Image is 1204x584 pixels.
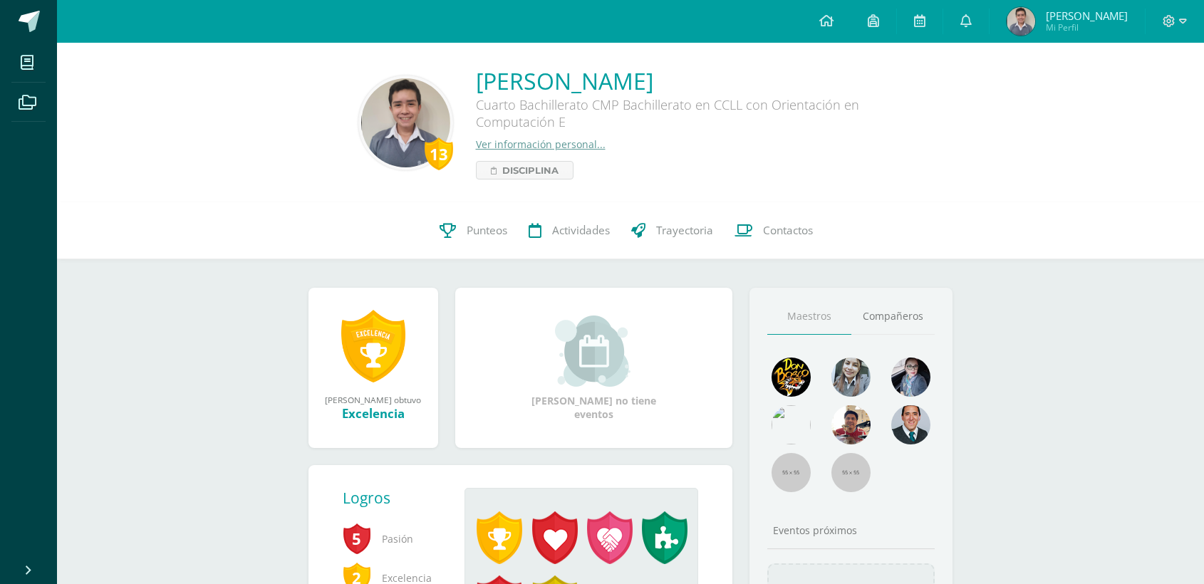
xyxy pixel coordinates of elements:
[656,223,713,238] span: Trayectoria
[502,162,559,179] span: Disciplina
[476,96,903,137] div: Cuarto Bachillerato CMP Bachillerato en CCLL con Orientación en Computación E
[724,202,824,259] a: Contactos
[522,316,665,421] div: [PERSON_NAME] no tiene eventos
[772,405,811,444] img: c25c8a4a46aeab7e345bf0f34826bacf.png
[552,223,610,238] span: Actividades
[1046,21,1128,33] span: Mi Perfil
[1007,7,1035,36] img: d9ff757adb93861349cde013a3ee1ac8.png
[343,488,454,508] div: Logros
[476,161,574,179] a: Disciplina
[1046,9,1128,23] span: [PERSON_NAME]
[763,223,813,238] span: Contactos
[343,522,371,555] span: 5
[476,137,606,151] a: Ver información personal...
[555,316,633,387] img: event_small.png
[831,453,871,492] img: 55x55
[476,66,903,96] a: [PERSON_NAME]
[831,358,871,397] img: 45bd7986b8947ad7e5894cbc9b781108.png
[467,223,507,238] span: Punteos
[767,523,935,537] div: Eventos próximos
[518,202,621,259] a: Actividades
[851,298,935,335] a: Compañeros
[831,405,871,444] img: 11152eb22ca3048aebc25a5ecf6973a7.png
[767,298,851,335] a: Maestros
[891,405,930,444] img: eec80b72a0218df6e1b0c014193c2b59.png
[323,405,424,422] div: Excelencia
[891,358,930,397] img: b8baad08a0802a54ee139394226d2cf3.png
[323,394,424,405] div: [PERSON_NAME] obtuvo
[343,519,442,558] span: Pasión
[772,453,811,492] img: 55x55
[429,202,518,259] a: Punteos
[361,78,450,167] img: 8a2e026838677b2150d087a190eb339b.png
[425,137,453,170] div: 13
[772,358,811,397] img: 29fc2a48271e3f3676cb2cb292ff2552.png
[621,202,724,259] a: Trayectoria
